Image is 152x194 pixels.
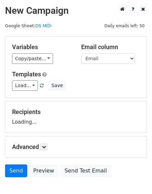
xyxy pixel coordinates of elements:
a: Templates [12,71,41,78]
button: Save [48,80,66,91]
small: Google Sheet: [5,23,52,28]
a: Send Test Email [60,164,111,177]
span: Daily emails left: 50 [102,22,147,30]
a: Load... [12,80,38,91]
a: Daily emails left: 50 [102,23,147,28]
a: Copy/paste... [12,53,53,64]
h5: Recipients [12,108,140,116]
a: Preview [29,164,58,177]
h5: Email column [81,43,140,51]
h5: Variables [12,43,71,51]
div: Loading... [12,108,140,126]
a: Send [5,164,27,177]
h5: Advanced [12,143,140,151]
a: DS MỜI [35,23,51,28]
h2: New Campaign [5,5,147,16]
